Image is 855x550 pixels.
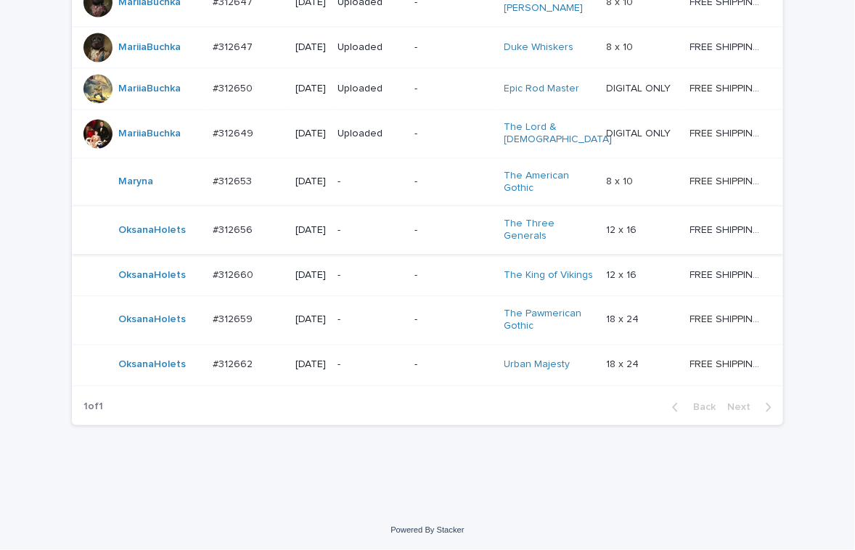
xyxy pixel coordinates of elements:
[72,389,115,424] p: 1 of 1
[414,358,492,371] p: -
[690,311,763,326] p: FREE SHIPPING - preview in 1-2 business days, after your approval delivery will take 5-10 b.d.
[414,128,492,140] p: -
[607,266,640,282] p: 12 x 16
[504,41,574,54] a: Duke Whiskers
[213,221,255,237] p: #312656
[504,121,613,146] a: The Lord & [DEMOGRAPHIC_DATA]
[690,38,763,54] p: FREE SHIPPING - preview in 1-2 business days, after your approval delivery will take 5-10 b.d.
[337,224,403,237] p: -
[118,224,186,237] a: OksanaHolets
[690,221,763,237] p: FREE SHIPPING - preview in 1-2 business days, after your approval delivery will take 5-10 b.d.
[337,176,403,188] p: -
[337,128,403,140] p: Uploaded
[607,173,637,188] p: 8 x 10
[414,83,492,95] p: -
[118,269,186,282] a: OksanaHolets
[414,224,492,237] p: -
[504,218,595,242] a: The Three Generals
[213,311,255,326] p: #312659
[690,125,763,140] p: FREE SHIPPING - preview in 1-2 business days, after your approval delivery will take 5-10 b.d.
[607,221,640,237] p: 12 x 16
[337,313,403,326] p: -
[213,173,255,188] p: #312653
[295,313,326,326] p: [DATE]
[727,402,759,412] span: Next
[213,80,255,95] p: #312650
[118,41,181,54] a: MariiaBuchka
[118,313,186,326] a: OksanaHolets
[337,83,403,95] p: Uploaded
[118,358,186,371] a: OksanaHolets
[295,128,326,140] p: [DATE]
[118,128,181,140] a: MariiaBuchka
[607,356,642,371] p: 18 x 24
[213,125,256,140] p: #312649
[504,83,580,95] a: Epic Rod Master
[337,269,403,282] p: -
[72,344,783,385] tr: OksanaHolets #312662#312662 [DATE]--Urban Majesty 18 x 2418 x 24 FREE SHIPPING - preview in 1-2 b...
[72,206,783,255] tr: OksanaHolets #312656#312656 [DATE]--The Three Generals 12 x 1612 x 16 FREE SHIPPING - preview in ...
[295,83,326,95] p: [DATE]
[337,358,403,371] p: -
[118,176,153,188] a: Maryna
[660,401,721,414] button: Back
[295,224,326,237] p: [DATE]
[390,525,464,534] a: Powered By Stacker
[118,83,181,95] a: MariiaBuchka
[72,27,783,68] tr: MariiaBuchka #312647#312647 [DATE]Uploaded-Duke Whiskers 8 x 108 x 10 FREE SHIPPING - preview in ...
[213,38,255,54] p: #312647
[72,295,783,344] tr: OksanaHolets #312659#312659 [DATE]--The Pawmerican Gothic 18 x 2418 x 24 FREE SHIPPING - preview ...
[295,358,326,371] p: [DATE]
[690,173,763,188] p: FREE SHIPPING - preview in 1-2 business days, after your approval delivery will take 5-10 b.d.
[337,41,403,54] p: Uploaded
[690,266,763,282] p: FREE SHIPPING - preview in 1-2 business days, after your approval delivery will take 5-10 b.d.
[72,68,783,110] tr: MariiaBuchka #312650#312650 [DATE]Uploaded-Epic Rod Master DIGITAL ONLYDIGITAL ONLY FREE SHIPPING...
[414,176,492,188] p: -
[72,254,783,295] tr: OksanaHolets #312660#312660 [DATE]--The King of Vikings 12 x 1612 x 16 FREE SHIPPING - preview in...
[504,358,570,371] a: Urban Majesty
[295,41,326,54] p: [DATE]
[414,269,492,282] p: -
[607,38,637,54] p: 8 x 10
[607,80,674,95] p: DIGITAL ONLY
[504,170,595,194] a: The American Gothic
[504,269,594,282] a: The King of Vikings
[72,157,783,206] tr: Maryna #312653#312653 [DATE]--The American Gothic 8 x 108 x 10 FREE SHIPPING - preview in 1-2 bus...
[414,41,492,54] p: -
[213,356,255,371] p: #312662
[721,401,783,414] button: Next
[607,311,642,326] p: 18 x 24
[690,356,763,371] p: FREE SHIPPING - preview in 1-2 business days, after your approval delivery will take 5-10 b.d.
[690,80,763,95] p: FREE SHIPPING - preview in 1-2 business days, after your approval delivery will take 5-10 b.d.
[295,176,326,188] p: [DATE]
[414,313,492,326] p: -
[504,308,595,332] a: The Pawmerican Gothic
[607,125,674,140] p: DIGITAL ONLY
[295,269,326,282] p: [DATE]
[72,110,783,158] tr: MariiaBuchka #312649#312649 [DATE]Uploaded-The Lord & [DEMOGRAPHIC_DATA] DIGITAL ONLYDIGITAL ONLY...
[684,402,716,412] span: Back
[213,266,256,282] p: #312660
